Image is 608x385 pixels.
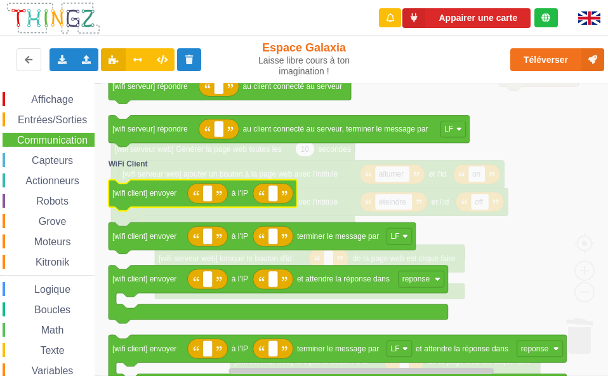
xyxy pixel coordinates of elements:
span: Math [39,325,66,335]
text: et attendre la réponse dans [416,344,508,353]
span: Robots [34,196,70,206]
text: reponse [521,344,549,353]
text: à l'IP [232,274,248,283]
text: WiFi Client [109,159,148,168]
span: Kitronik [34,257,71,267]
span: Affichage [29,94,75,105]
text: [wifi client] envoyer [112,344,176,353]
text: terminer le message par [297,344,379,353]
text: au client connecté au serveur [243,81,343,90]
text: [wifi client] envoyer [112,274,176,283]
text: à l'IP [232,189,248,198]
text: et attendre la réponse dans [297,274,390,283]
div: Espace Galaxia [255,41,354,77]
span: Boucles [32,304,72,315]
text: [wifi client] envoyer [112,232,176,241]
button: Appairer une carte [402,8,531,28]
span: Capteurs [30,155,75,166]
text: [wifi client] envoyer [112,189,176,198]
span: Logique [32,284,72,295]
text: [wifi serveur] répondre [112,81,188,90]
img: thingz_logo.png [6,1,101,35]
div: Tu es connecté au serveur de création de Thingz [534,8,558,27]
text: à l'IP [232,232,248,241]
span: Grove [37,216,69,227]
img: gb.png [578,11,600,25]
button: Téléverser [510,48,604,71]
span: Actionneurs [23,175,81,186]
span: Variables [30,365,76,376]
text: à l'IP [232,344,248,353]
div: Laisse libre cours à ton imagination ! [255,55,354,77]
span: Texte [38,345,66,356]
text: [wifi serveur] répondre [112,125,188,133]
text: reponse [402,274,430,283]
span: Communication [15,135,89,145]
span: Moteurs [32,236,73,247]
text: LF [391,232,400,241]
text: au client connecté au serveur, terminer le message par [243,125,428,133]
span: Entrées/Sorties [16,114,89,125]
text: LF [445,125,454,133]
text: LF [391,344,400,353]
text: terminer le message par [297,232,379,241]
